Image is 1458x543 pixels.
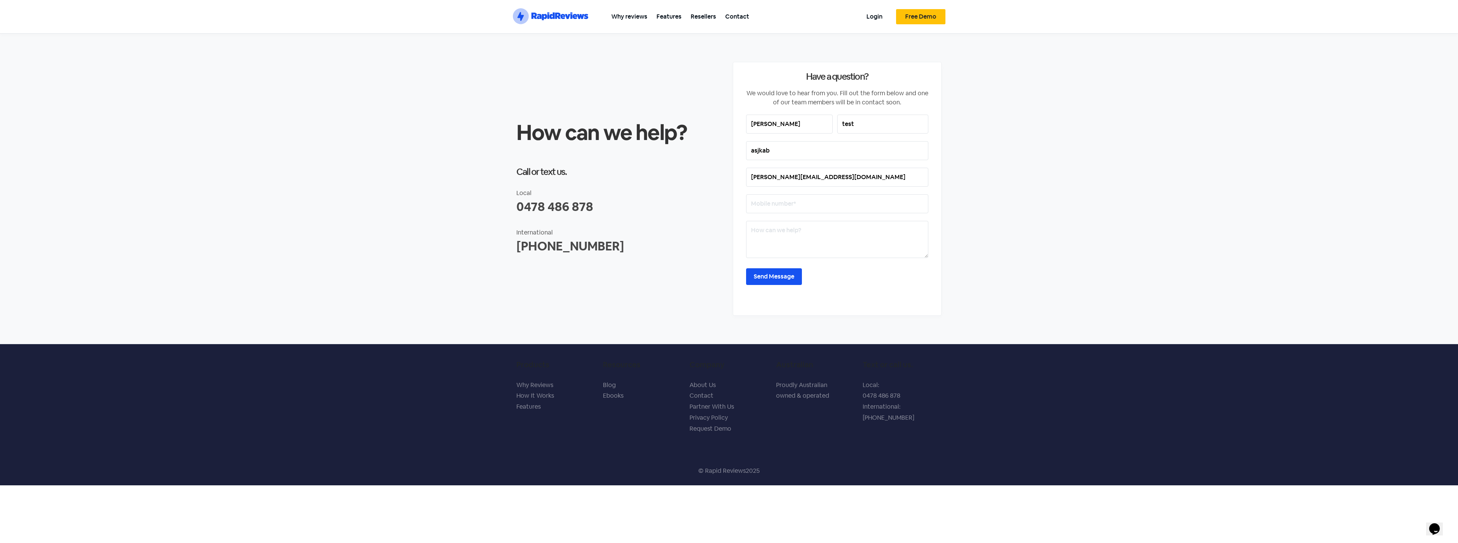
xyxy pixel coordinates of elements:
[837,115,928,134] input: Last name*
[863,380,942,423] p: Local: 0478 486 878 International: [PHONE_NUMBER]
[603,381,616,389] a: Blog
[516,189,725,198] div: Local
[690,381,716,389] a: About Us
[690,403,734,411] a: Partner With Us
[698,466,746,475] p: © Rapid Reviews
[686,8,721,25] a: Resellers
[863,360,942,369] h5: Text or call us.
[746,466,760,475] div: 2025
[746,115,833,134] input: First name*
[690,392,713,400] a: Contact
[652,8,686,25] a: Features
[516,167,725,176] h2: Call or text us.
[516,228,725,237] div: International
[776,360,855,369] h5: Australian
[746,72,928,81] h2: Have a question?
[746,141,928,160] input: Business name*
[516,381,553,389] a: Why Reviews
[690,360,768,369] h5: Company
[746,89,928,107] div: We would love to hear from you. Fill out the form below and one of our team members will be in co...
[607,8,652,25] a: Why reviews
[603,360,682,369] h5: Resources
[516,360,595,369] h5: Products
[516,198,725,216] div: 0478 486 878
[721,8,754,25] a: Contact
[603,392,623,400] a: Ebooks
[516,237,725,255] div: [PHONE_NUMBER]
[690,414,728,422] a: Privacy Policy
[746,268,802,285] input: Send Message
[516,122,725,143] h2: How can we help?
[516,403,541,411] a: Features
[746,194,928,213] input: Mobile number*
[516,392,554,400] a: How It Works
[862,8,887,25] a: Login
[690,425,731,433] a: Request Demo
[776,380,855,402] p: Proudly Australian owned & operated
[746,168,928,187] input: Email address*
[896,9,945,24] a: Free Demo
[905,14,936,20] span: Free Demo
[1426,513,1450,535] iframe: chat widget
